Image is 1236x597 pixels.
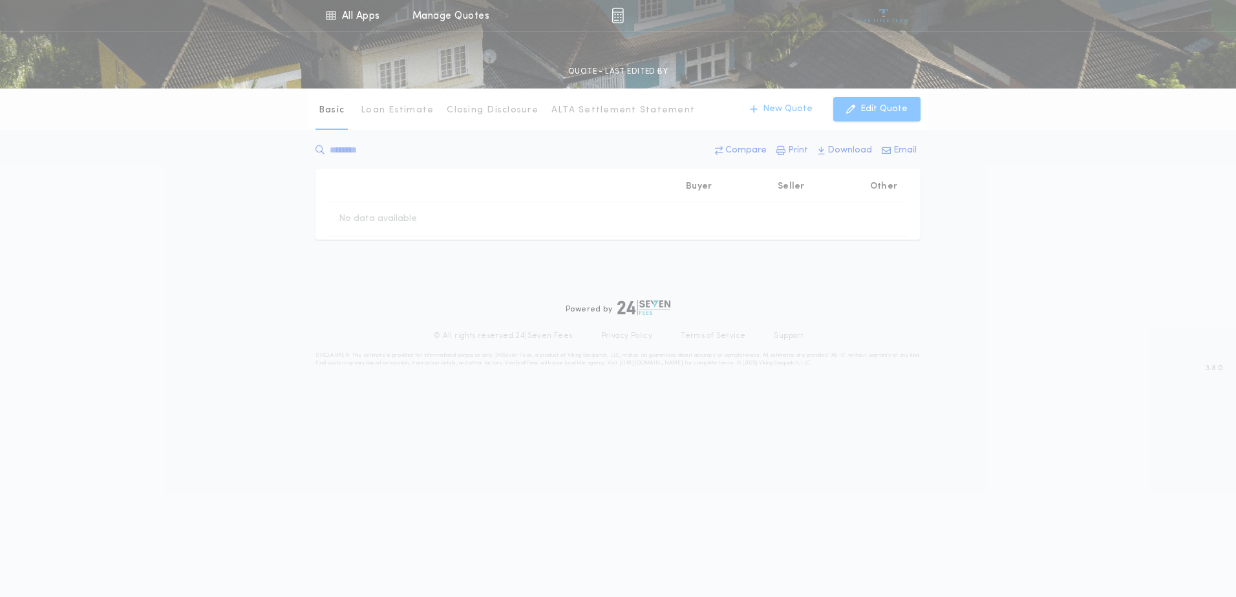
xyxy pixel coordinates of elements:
[551,104,695,117] p: ALTA Settlement Statement
[686,180,712,193] p: Buyer
[315,351,921,367] p: DISCLAIMER: This estimate is provided for informational purposes only. 24|Seven Fees, a product o...
[763,103,813,116] p: New Quote
[568,65,668,78] p: QUOTE - LAST EDITED BY
[617,300,670,315] img: logo
[319,104,345,117] p: Basic
[612,8,624,23] img: img
[833,97,921,121] button: Edit Quote
[827,144,872,157] p: Download
[772,139,812,162] button: Print
[566,300,670,315] div: Powered by
[681,331,745,341] a: Terms of Service
[328,202,427,236] td: No data available
[737,97,826,121] button: New Quote
[814,139,876,162] button: Download
[878,139,921,162] button: Email
[778,180,805,193] p: Seller
[619,361,683,366] a: [URL][DOMAIN_NAME]
[601,331,653,341] a: Privacy Policy
[725,144,767,157] p: Compare
[893,144,917,157] p: Email
[860,9,908,22] img: vs-icon
[788,144,808,157] p: Print
[1206,362,1223,374] span: 3.8.0
[447,104,538,117] p: Closing Disclosure
[433,331,573,341] p: © All rights reserved. 24|Seven Fees
[860,103,908,116] p: Edit Quote
[711,139,771,162] button: Compare
[361,104,434,117] p: Loan Estimate
[870,180,897,193] p: Other
[774,331,803,341] a: Support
